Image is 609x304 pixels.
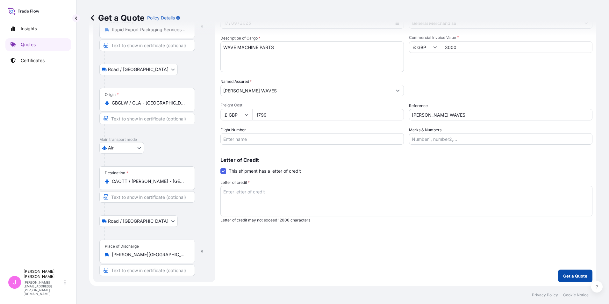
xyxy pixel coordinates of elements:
[220,103,404,108] span: Freight Cost
[24,280,63,296] p: [PERSON_NAME][EMAIL_ADDRESS][PERSON_NAME][DOMAIN_NAME]
[105,92,119,97] div: Origin
[409,109,592,120] input: Your internal reference
[220,179,250,186] label: Letter of credit
[221,85,392,96] input: Full name
[99,40,195,51] input: Text to appear on certificate
[99,137,209,142] p: Main transport mode
[108,218,168,224] span: Road / [GEOGRAPHIC_DATA]
[24,269,63,279] p: [PERSON_NAME] [PERSON_NAME]
[229,168,301,174] span: This shipment has a letter of credit
[99,142,144,154] button: Select transport
[105,170,128,176] div: Destination
[99,64,178,75] button: Select transport
[99,264,195,276] input: Text to appear on certificate
[21,25,37,32] p: Insights
[5,22,71,35] a: Insights
[112,100,187,106] input: Origin
[112,178,187,185] input: Destination
[409,35,592,40] span: Commercial Invoice Value
[409,133,592,145] input: Number1, number2,...
[409,127,441,133] label: Marks & Numbers
[99,113,195,124] input: Text to appear on certificate
[220,78,252,85] label: Named Assured
[220,127,246,133] label: Flight Number
[99,215,178,227] button: Select transport
[220,218,592,223] p: Letter of credit may not exceed 12000 characters
[21,57,45,64] p: Certificates
[220,35,260,41] label: Description of Cargo
[558,270,592,282] button: Get a Quote
[21,41,36,48] p: Quotes
[441,41,592,53] input: Type amount
[13,279,16,286] span: J
[5,54,71,67] a: Certificates
[392,85,404,96] button: Show suggestions
[108,145,114,151] span: Air
[112,251,187,258] input: Place of Discharge
[409,103,428,109] label: Reference
[563,273,587,279] p: Get a Quote
[563,293,589,298] a: Cookie Notice
[220,157,592,163] p: Letter of Credit
[147,15,175,21] p: Policy Details
[89,13,145,23] p: Get a Quote
[532,293,558,298] a: Privacy Policy
[5,38,71,51] a: Quotes
[252,109,404,120] input: Enter amount
[105,244,139,249] div: Place of Discharge
[108,66,168,73] span: Road / [GEOGRAPHIC_DATA]
[99,191,195,203] input: Text to appear on certificate
[220,133,404,145] input: Enter name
